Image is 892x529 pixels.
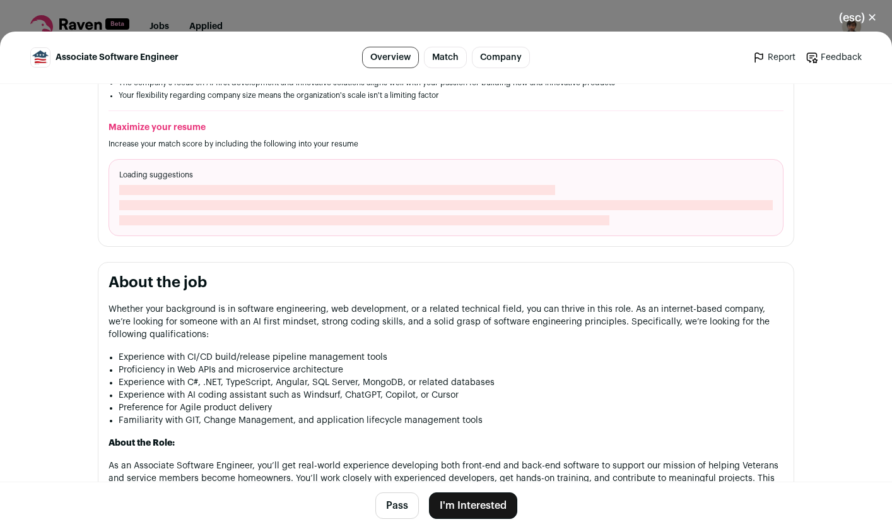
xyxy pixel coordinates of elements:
button: Close modal [824,4,892,32]
li: Proficiency in Web APIs and microservice architecture [119,364,783,376]
li: Experience with C#, .NET, TypeScript, Angular, SQL Server, MongoDB, or related databases [119,376,783,389]
a: Company [472,47,530,68]
p: As an Associate Software Engineer, you’ll get real-world experience developing both front-end and... [109,460,783,497]
button: I'm Interested [429,492,517,519]
li: Familiarity with GIT, Change Management, and application lifecycle management tools [119,414,783,427]
img: 6fadc93c62d7a7b0643e774ca1297a193ac670c0a513db3c5162c0fdfe6685dd [31,48,50,67]
li: Preference for Agile product delivery [119,401,783,414]
h2: About the job [109,273,783,293]
a: Overview [362,47,419,68]
li: Your flexibility regarding company size means the organization's scale isn't a limiting factor [119,90,773,100]
a: Match [424,47,467,68]
div: Loading suggestions [109,159,783,236]
strong: About the Role: [109,439,175,448]
li: Experience with CI/CD build/release pipeline management tools [119,351,783,364]
p: Whether your background is in software engineering, web development, or a related technical field... [109,303,783,341]
button: Pass [375,492,419,519]
p: Increase your match score by including the following into your resume [109,139,783,149]
a: Feedback [806,51,862,64]
span: Associate Software Engineer [56,51,179,64]
h2: Maximize your resume [109,121,783,134]
li: Experience with AI coding assistant such as Windsurf, ChatGPT, Copilot, or Cursor [119,389,783,401]
a: Report [753,51,795,64]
